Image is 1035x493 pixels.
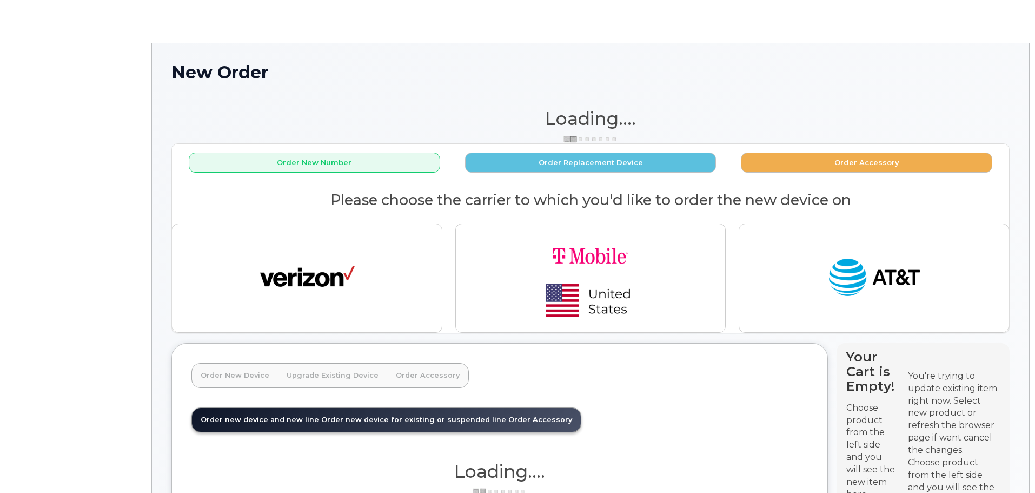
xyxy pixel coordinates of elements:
[191,462,808,481] h1: Loading....
[908,370,1000,457] div: You're trying to update existing item right now. Select new product or refresh the browser page i...
[321,416,506,424] span: Order new device for existing or suspended line
[515,233,666,324] img: t-mobile-78392d334a420d5b7f0e63d4fa81f6287a21d394dc80d677554bb55bbab1186f.png
[278,364,387,387] a: Upgrade Existing Device
[563,135,618,143] img: ajax-loader-3a6953c30dc77f0bf724df975f13086db4f4c1262e45940f03d1251963f1bf2e.gif
[387,364,468,387] a: Order Accessory
[189,153,440,173] button: Order New Number
[260,254,355,303] img: verizon-ab2890fd1dd4a6c9cf5f392cd2db4626a3dae38ee8226e09bcb5c993c4c79f81.png
[192,364,278,387] a: Order New Device
[846,350,898,393] h4: Your Cart is Empty!
[465,153,716,173] button: Order Replacement Device
[171,109,1010,128] h1: Loading....
[201,416,319,424] span: Order new device and new line
[172,192,1009,208] h2: Please choose the carrier to which you'd like to order the new device on
[827,254,921,303] img: at_t-fb3d24644a45acc70fc72cc47ce214d34099dfd970ee3ae2334e4251f9d920fd.png
[508,416,572,424] span: Order Accessory
[171,63,1010,82] h1: New Order
[741,153,992,173] button: Order Accessory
